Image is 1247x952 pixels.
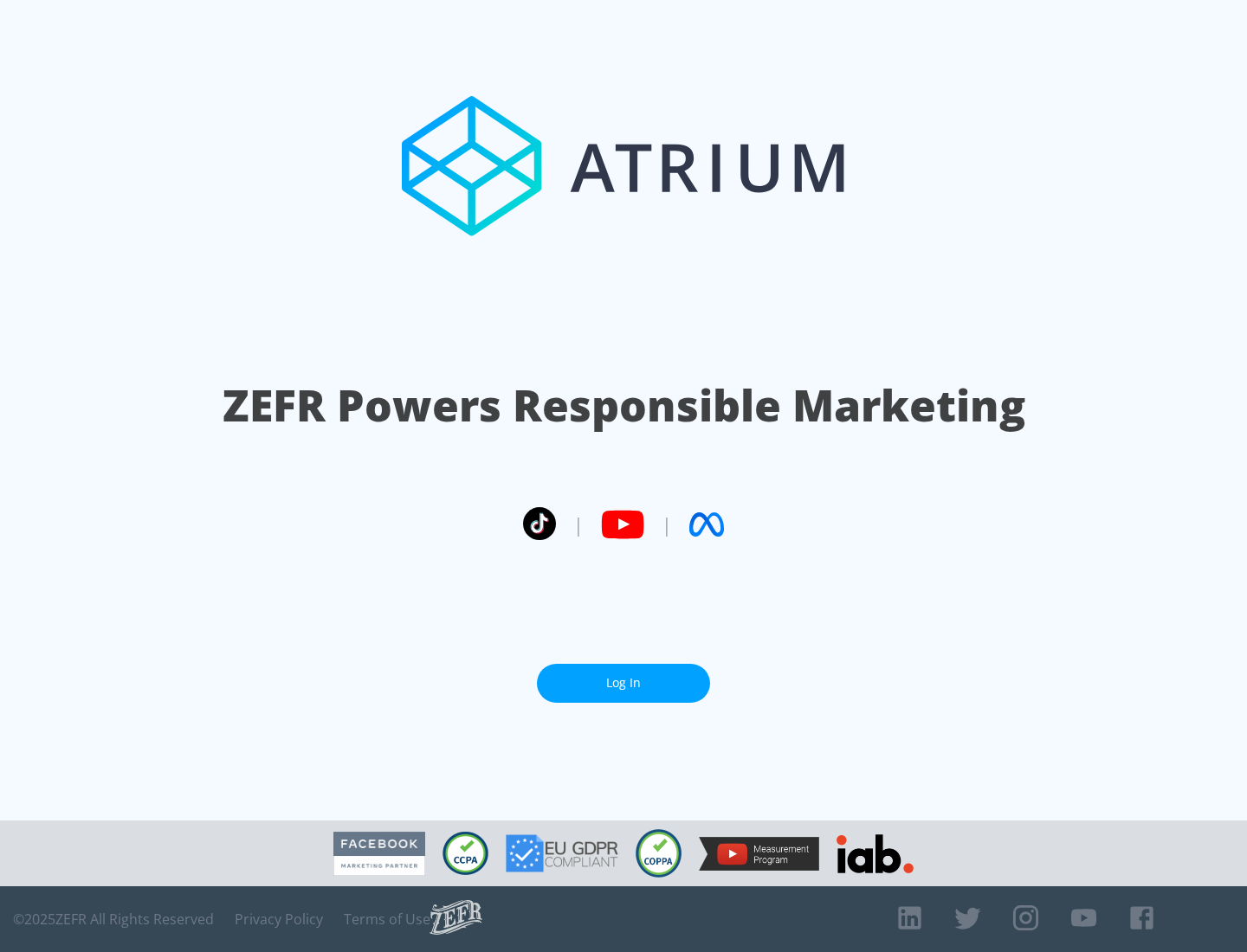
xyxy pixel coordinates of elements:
img: CCPA Compliant [443,832,488,875]
h1: ZEFR Powers Responsible Marketing [223,376,1025,435]
img: COPPA Compliant [636,829,682,878]
img: Facebook Marketing Partner [333,832,425,876]
span: | [573,511,584,537]
span: | [662,511,672,537]
img: GDPR Compliant [506,834,618,872]
img: YouTube Measurement Program [699,837,819,871]
img: IAB [837,834,914,873]
span: © 2025 ZEFR All Rights Reserved [13,910,214,928]
a: Terms of Use [344,910,430,928]
a: Privacy Policy [235,910,323,928]
a: Log In [537,664,710,703]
